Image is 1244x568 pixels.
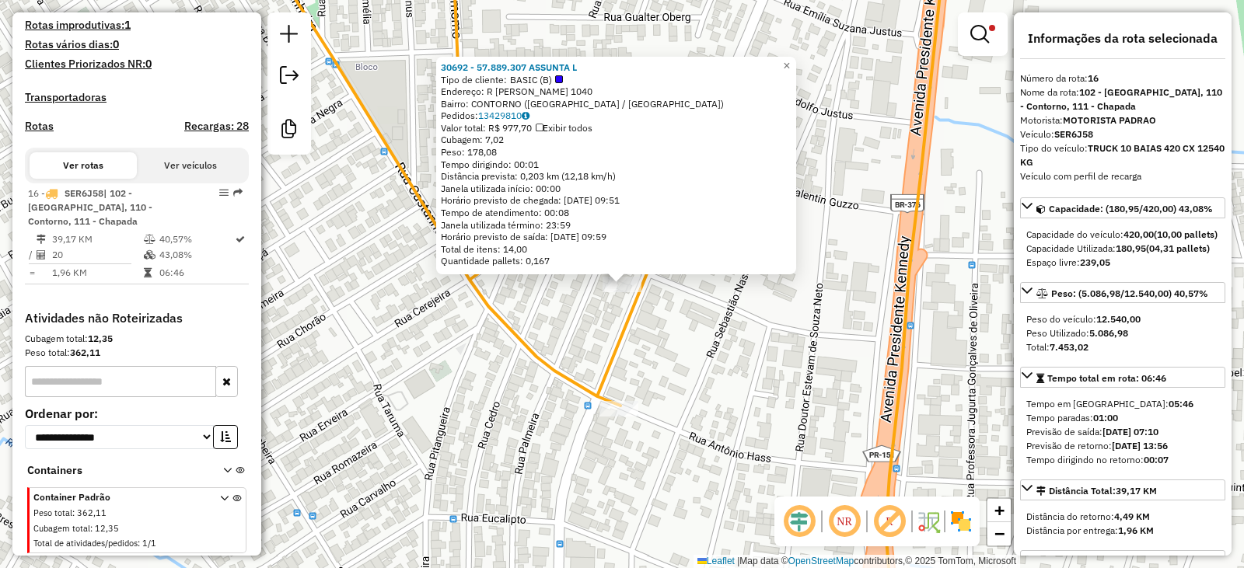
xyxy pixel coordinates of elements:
button: Ver veículos [137,152,244,179]
td: 20 [51,247,143,263]
strong: 05:46 [1169,398,1193,409]
div: Peso total: [25,346,249,360]
span: Peso: (5.086,98/12.540,00) 40,57% [1051,287,1208,299]
strong: 420,00 [1123,228,1154,240]
div: Total: [1026,340,1219,354]
div: Endereço: R [PERSON_NAME] 1040 [441,85,791,98]
a: Exibir filtros [964,19,1001,50]
div: Tempo paradas: [1026,411,1219,425]
a: Zoom in [987,499,1011,522]
div: Espaço livre: [1026,256,1219,270]
h4: Recargas: 28 [184,120,249,133]
h4: Rotas improdutivas: [25,19,249,32]
strong: 0 [145,57,152,71]
td: 1,96 KM [51,265,143,281]
button: Ordem crescente [213,425,238,449]
div: Distância Total: [1036,484,1157,498]
div: Map data © contributors,© 2025 TomTom, Microsoft [694,555,1020,568]
i: Tempo total em rota [144,268,152,277]
div: Cubagem: 7,02 [441,134,791,146]
span: 39,17 KM [1116,485,1157,497]
a: Close popup [777,57,796,75]
span: Total de atividades/pedidos [33,538,138,549]
strong: 16 [1088,72,1099,84]
td: 43,08% [159,247,234,263]
span: Peso total [33,507,72,518]
strong: 30692 - 57.889.307 ASSUNTA L [441,61,577,73]
h4: Clientes Priorizados NR: [25,57,249,71]
a: Nova sessão e pesquisa [274,19,305,54]
strong: SER6J58 [1054,128,1093,140]
span: Container Padrão [33,490,201,504]
div: Tipo do veículo: [1020,141,1225,169]
div: Valor total: R$ 977,70 [441,122,791,134]
strong: 239,05 [1080,256,1110,268]
span: 362,11 [77,507,107,518]
span: : [72,507,75,518]
span: SER6J58 [65,187,103,199]
div: Distância por entrega: [1026,524,1219,538]
div: Motorista: [1020,113,1225,127]
h4: Transportadoras [25,91,249,104]
a: Tempo total em rota: 06:46 [1020,367,1225,388]
i: % de utilização do peso [144,235,155,244]
i: Rota otimizada [236,235,245,244]
strong: 4,49 KM [1114,511,1150,522]
h4: Informações da rota selecionada [1020,31,1225,46]
strong: 7.453,02 [1050,341,1088,353]
div: Bairro: CONTORNO ([GEOGRAPHIC_DATA] / [GEOGRAPHIC_DATA]) [441,98,791,110]
div: Previsão de saída: [1026,425,1219,439]
div: Tempo em [GEOGRAPHIC_DATA]: [1026,397,1219,411]
strong: 362,11 [70,347,100,358]
div: Horário previsto de chegada: [DATE] 09:51 [441,194,791,207]
div: Cubagem total: [25,332,249,346]
strong: 0 [113,37,119,51]
i: % de utilização da cubagem [144,250,155,260]
strong: (10,00 pallets) [1154,228,1218,240]
a: Rotas [25,120,54,133]
td: = [28,265,36,281]
label: Ordenar por: [25,404,249,423]
td: 06:46 [159,265,234,281]
span: | [737,556,739,566]
div: Janela utilizada término: 23:59 [441,219,791,232]
span: : [138,538,140,549]
strong: 12,35 [88,333,113,344]
div: Capacidade: (180,95/420,00) 43,08% [1020,221,1225,276]
div: Tipo de cliente: [441,74,791,86]
span: 1/1 [142,538,156,549]
td: 39,17 KM [51,232,143,247]
div: Número da rota: [1020,71,1225,85]
strong: MOTORISTA PADRAO [1063,114,1156,126]
div: Total de itens: 14,00 [441,243,791,256]
span: × [783,59,790,72]
strong: 1 [124,18,131,32]
i: Observações [522,111,529,120]
strong: 12.540,00 [1096,313,1141,325]
div: Peso Utilizado: [1026,326,1219,340]
span: Filtro Ativo [989,25,995,31]
strong: [DATE] 07:10 [1102,426,1158,437]
div: Tempo total em rota: 06:46 [1020,391,1225,473]
div: Nome da rota: [1020,85,1225,113]
span: Containers [27,462,203,479]
td: 40,57% [159,232,234,247]
span: BASIC (B) [510,74,563,86]
span: Capacidade: (180,95/420,00) 43,08% [1049,203,1213,214]
div: Veículo com perfil de recarga [1020,169,1225,183]
button: Ver rotas [30,152,137,179]
strong: 01:00 [1093,412,1118,423]
div: Distância do retorno: [1026,510,1219,524]
a: Zoom out [987,522,1011,545]
a: Criar modelo [274,113,305,148]
div: Quantidade pallets: 0,167 [441,255,791,267]
img: Exibir/Ocultar setores [949,509,973,534]
em: Rota exportada [233,188,243,197]
a: OpenStreetMap [788,556,854,566]
div: Janela utilizada início: 00:00 [441,183,791,195]
i: Total de Atividades [37,250,46,260]
div: Tempo de atendimento: 00:08 [441,61,791,267]
strong: 1,96 KM [1118,524,1154,536]
strong: 102 - [GEOGRAPHIC_DATA], 110 - Contorno, 111 - Chapada [1020,86,1222,112]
